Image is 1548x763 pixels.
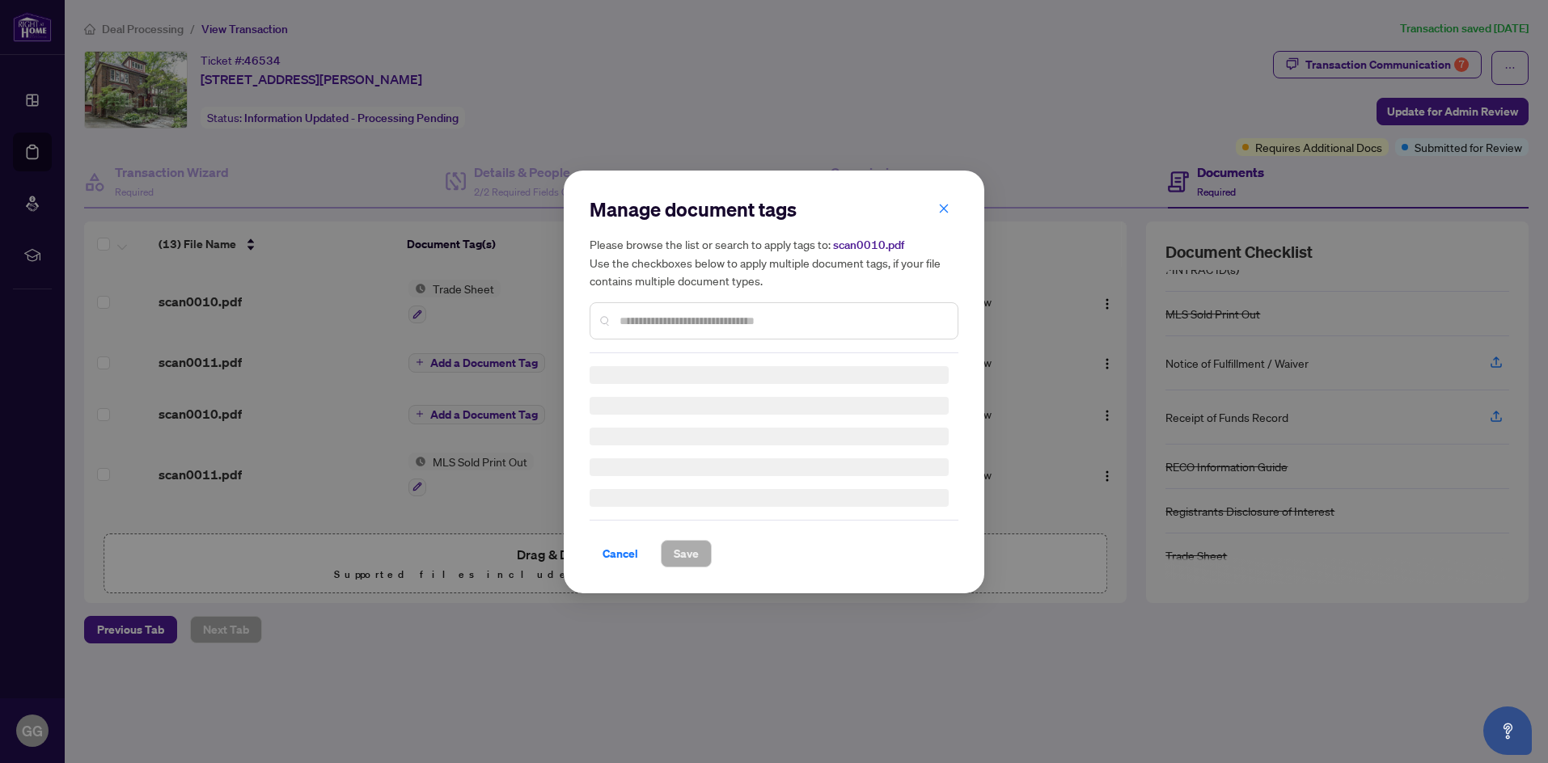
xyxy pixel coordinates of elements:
span: close [938,202,950,213]
button: Cancel [590,540,651,567]
span: Cancel [603,541,638,567]
button: Open asap [1483,706,1532,755]
button: Save [661,540,712,567]
span: scan0010.pdf [833,238,904,252]
h5: Please browse the list or search to apply tags to: Use the checkboxes below to apply multiple doc... [590,235,958,289]
h2: Manage document tags [590,196,958,222]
